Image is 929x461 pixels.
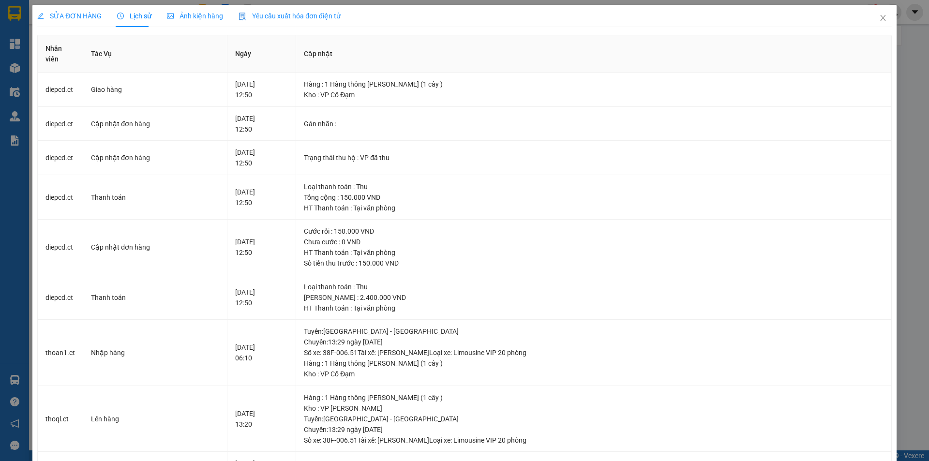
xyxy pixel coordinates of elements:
[235,287,288,308] div: [DATE] 12:50
[304,358,884,369] div: Hàng : 1 Hàng thông [PERSON_NAME] (1 cây )
[38,320,83,386] td: thoan1.ct
[235,237,288,258] div: [DATE] 12:50
[304,282,884,292] div: Loại thanh toán : Thu
[235,113,288,134] div: [DATE] 12:50
[37,12,102,20] span: SỬA ĐƠN HÀNG
[38,386,83,452] td: thoql.ct
[91,292,219,303] div: Thanh toán
[239,13,246,20] img: icon
[235,408,288,430] div: [DATE] 13:20
[38,275,83,320] td: diepcd.ct
[38,107,83,141] td: diepcd.ct
[296,35,892,73] th: Cập nhật
[235,342,288,363] div: [DATE] 06:10
[304,326,884,358] div: Tuyến : [GEOGRAPHIC_DATA] - [GEOGRAPHIC_DATA] Chuyến: 13:29 ngày [DATE] Số xe: 38F-006.51 Tài xế:...
[91,192,219,203] div: Thanh toán
[37,13,44,19] span: edit
[304,119,884,129] div: Gán nhãn :
[304,392,884,403] div: Hàng : 1 Hàng thông [PERSON_NAME] (1 cây )
[304,303,884,313] div: HT Thanh toán : Tại văn phòng
[91,347,219,358] div: Nhập hàng
[91,242,219,253] div: Cập nhật đơn hàng
[304,192,884,203] div: Tổng cộng : 150.000 VND
[167,12,223,20] span: Ảnh kiện hàng
[235,147,288,168] div: [DATE] 12:50
[304,369,884,379] div: Kho : VP Cổ Đạm
[304,237,884,247] div: Chưa cước : 0 VND
[38,73,83,107] td: diepcd.ct
[869,5,897,32] button: Close
[227,35,296,73] th: Ngày
[167,13,174,19] span: picture
[304,89,884,100] div: Kho : VP Cổ Đạm
[304,414,884,446] div: Tuyến : [GEOGRAPHIC_DATA] - [GEOGRAPHIC_DATA] Chuyến: 13:29 ngày [DATE] Số xe: 38F-006.51 Tài xế:...
[38,35,83,73] th: Nhân viên
[304,152,884,163] div: Trạng thái thu hộ : VP đã thu
[239,12,341,20] span: Yêu cầu xuất hóa đơn điện tử
[304,79,884,89] div: Hàng : 1 Hàng thông [PERSON_NAME] (1 cây )
[304,181,884,192] div: Loại thanh toán : Thu
[304,403,884,414] div: Kho : VP [PERSON_NAME]
[304,292,884,303] div: [PERSON_NAME] : 2.400.000 VND
[38,141,83,175] td: diepcd.ct
[304,247,884,258] div: HT Thanh toán : Tại văn phòng
[235,187,288,208] div: [DATE] 12:50
[91,84,219,95] div: Giao hàng
[83,35,227,73] th: Tác Vụ
[235,79,288,100] div: [DATE] 12:50
[91,414,219,424] div: Lên hàng
[38,175,83,220] td: diepcd.ct
[91,152,219,163] div: Cập nhật đơn hàng
[304,203,884,213] div: HT Thanh toán : Tại văn phòng
[304,226,884,237] div: Cước rồi : 150.000 VND
[304,258,884,268] div: Số tiền thu trước : 150.000 VND
[38,220,83,275] td: diepcd.ct
[117,12,151,20] span: Lịch sử
[879,14,887,22] span: close
[91,119,219,129] div: Cập nhật đơn hàng
[117,13,124,19] span: clock-circle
